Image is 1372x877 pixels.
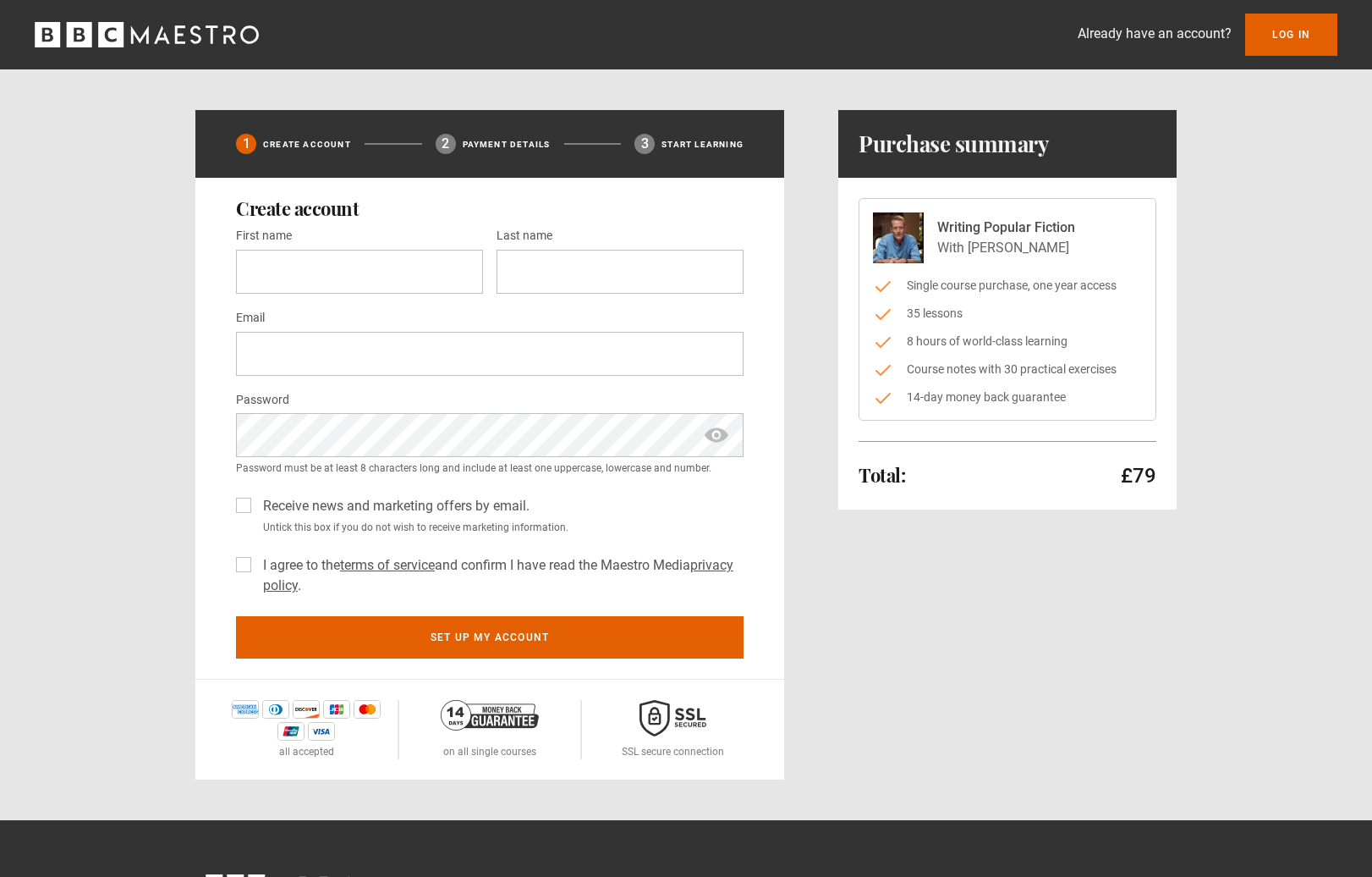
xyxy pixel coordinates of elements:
[354,700,381,719] img: mastercard
[236,226,292,246] label: First name
[277,722,305,741] img: unionpay
[1078,24,1232,44] p: Already have an account?
[293,700,320,719] img: discover
[236,461,744,476] small: Password must be at least 8 characters long and include at least one uppercase, lowercase and num...
[463,138,551,151] p: Payment details
[937,218,1075,238] p: Writing Popular Fiction
[263,138,351,151] p: Create Account
[236,616,744,659] button: Set up my account
[236,198,744,218] h2: Create account
[236,134,256,154] div: 1
[279,744,334,759] p: all accepted
[703,413,730,457] span: show password
[1245,14,1337,56] a: Log In
[859,465,905,485] h2: Total:
[634,134,655,154] div: 3
[622,744,724,759] p: SSL secure connection
[256,520,744,535] small: Untick this box if you do not wish to receive marketing information.
[661,138,744,151] p: Start learning
[859,130,1049,157] h1: Purchase summary
[1121,462,1156,489] p: £79
[497,226,552,246] label: Last name
[340,557,435,573] a: terms of service
[443,744,536,759] p: on all single courses
[262,700,289,719] img: diners
[323,700,350,719] img: jcb
[873,277,1142,295] li: Single course purchase, one year access
[256,496,530,516] label: Receive news and marketing offers by email.
[873,389,1142,406] li: 14-day money back guarantee
[35,22,259,47] svg: BBC Maestro
[937,238,1075,258] p: With [PERSON_NAME]
[256,555,744,596] label: I agree to the and confirm I have read the Maestro Media .
[873,333,1142,350] li: 8 hours of world-class learning
[441,700,539,731] img: 14-day-money-back-guarantee-42d24aedb5115c0ff13b.png
[873,305,1142,323] li: 35 lessons
[436,134,456,154] div: 2
[873,361,1142,378] li: Course notes with 30 practical exercises
[236,390,289,411] label: Password
[308,722,335,741] img: visa
[232,700,259,719] img: amex
[236,308,265,328] label: Email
